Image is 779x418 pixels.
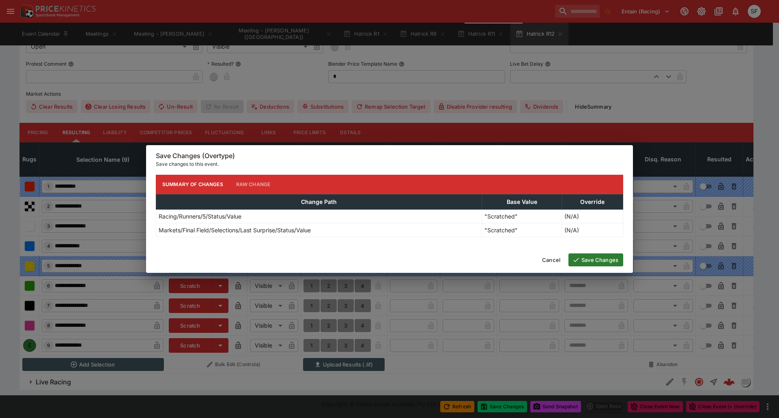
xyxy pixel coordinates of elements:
th: Change Path [156,194,482,209]
button: Save Changes [568,253,623,266]
h6: Save Changes (Overtype) [156,152,623,160]
th: Base Value [482,194,562,209]
button: Raw Change [230,175,277,194]
td: (N/A) [562,209,623,223]
button: Summary of Changes [156,175,230,194]
th: Override [562,194,623,209]
p: Save changes to this event. [156,160,623,168]
p: Markets/Final Field/Selections/Last Surprise/Status/Value [159,226,311,234]
button: Cancel [537,253,565,266]
td: (N/A) [562,223,623,237]
td: "Scratched" [482,223,562,237]
p: Racing/Runners/5/Status/Value [159,212,241,221]
td: "Scratched" [482,209,562,223]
